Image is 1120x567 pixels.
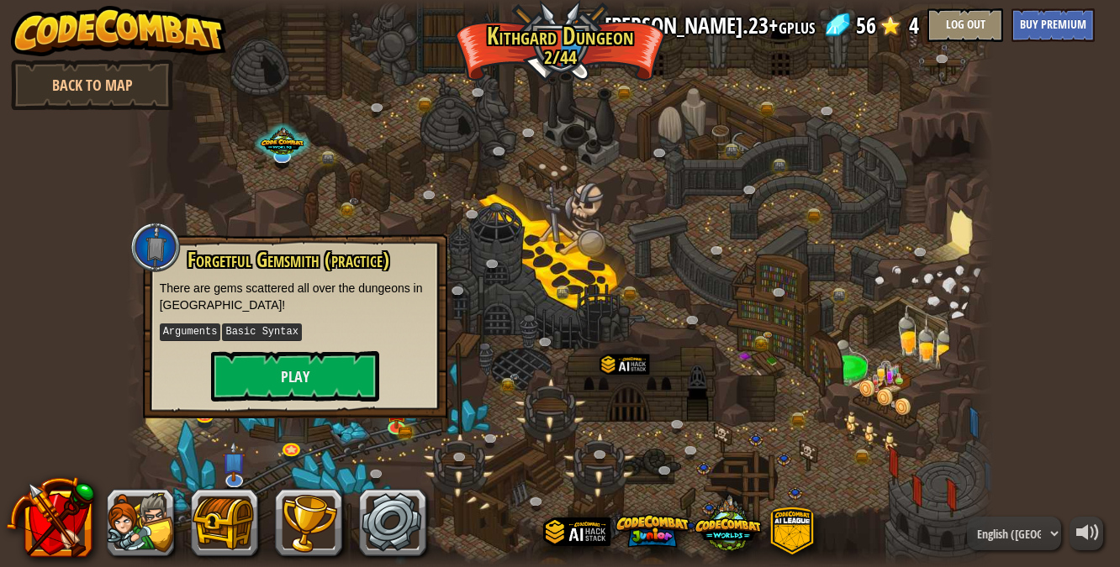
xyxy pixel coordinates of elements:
img: portrait.png [350,197,360,205]
button: Buy Premium [1012,8,1095,42]
a: Back to Map [11,60,173,110]
img: level-banner-unstarted-subscriber.png [222,442,246,483]
kbd: Basic Syntax [222,323,301,341]
span: 4 [909,8,919,42]
img: CodeCombat - Learn how to code by playing a game [11,6,226,56]
span: Forgetful Gemsmith (practice) [188,245,389,274]
a: [PERSON_NAME].23+gplus [605,8,815,42]
kbd: Arguments [160,323,221,341]
span: 56 [856,8,876,42]
select: Languages [967,517,1061,550]
img: portrait.png [763,332,773,339]
p: There are gems scattered all over the dungeons in [GEOGRAPHIC_DATA]! [160,280,431,313]
button: Adjust volume [1070,517,1103,550]
button: Play [211,351,379,402]
img: portrait.png [510,373,520,381]
button: Log Out [927,8,1003,42]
